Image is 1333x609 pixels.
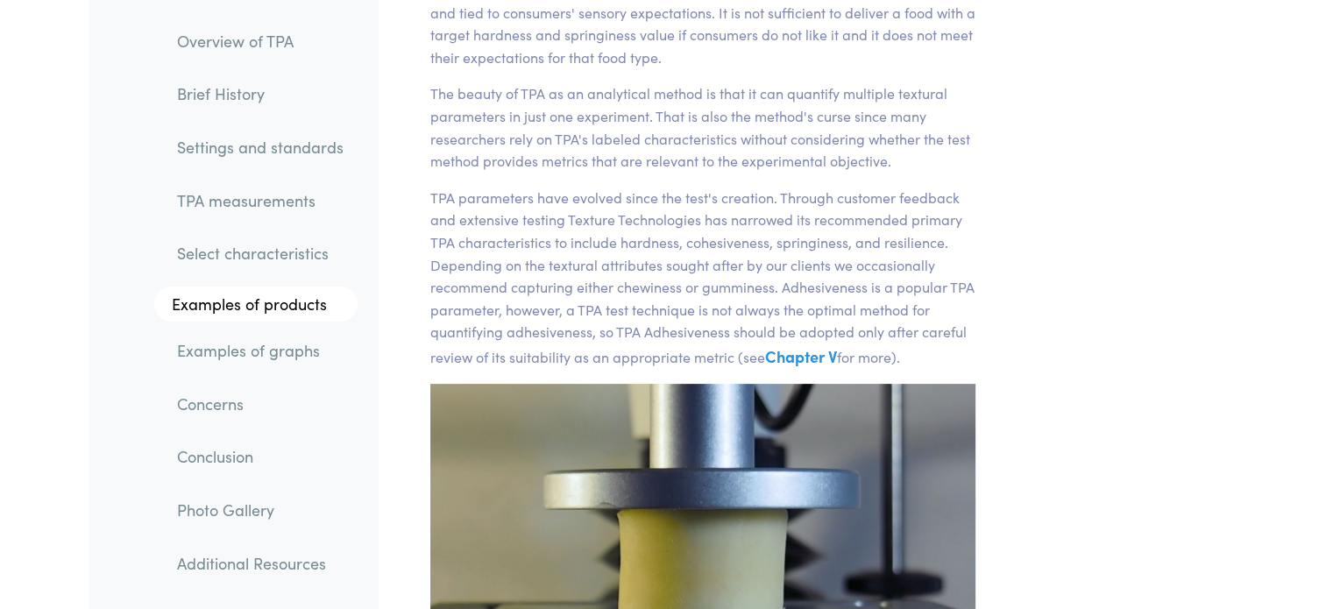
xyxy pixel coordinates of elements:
[430,82,976,172] p: The beauty of TPA as an analytical method is that it can quantify multiple textural parameters in...
[163,74,358,115] a: Brief History
[430,187,976,370] p: TPA parameters have evolved since the test's creation. Through customer feedback and extensive te...
[163,127,358,167] a: Settings and standards
[163,490,358,530] a: Photo Gallery
[163,21,358,61] a: Overview of TPA
[163,181,358,221] a: TPA measurements
[163,330,358,371] a: Examples of graphs
[163,543,358,584] a: Additional Resources
[765,345,837,367] a: Chapter V
[163,234,358,274] a: Select characteristics
[163,437,358,478] a: Conclusion
[163,384,358,424] a: Concerns
[154,287,358,322] a: Examples of products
